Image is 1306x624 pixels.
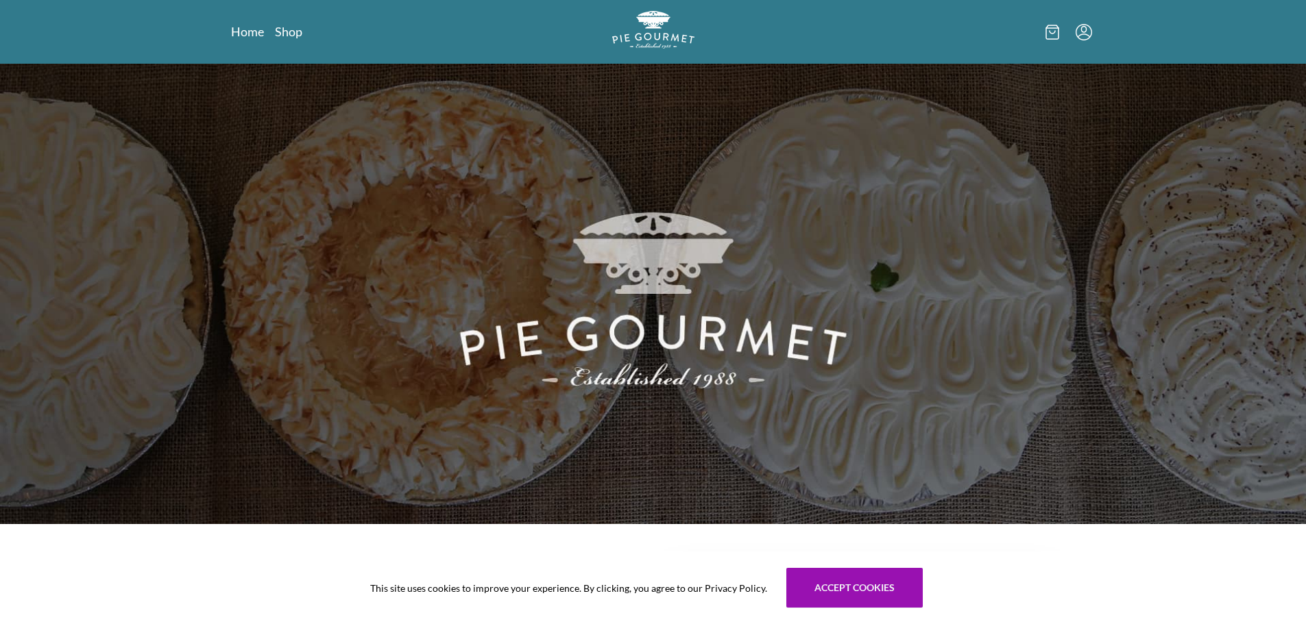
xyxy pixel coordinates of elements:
a: Home [231,23,264,40]
button: Menu [1076,24,1092,40]
a: Shop [275,23,302,40]
a: Logo [612,11,694,53]
span: This site uses cookies to improve your experience. By clicking, you agree to our Privacy Policy. [370,581,767,595]
button: Accept cookies [786,568,923,608]
img: logo [612,11,694,49]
